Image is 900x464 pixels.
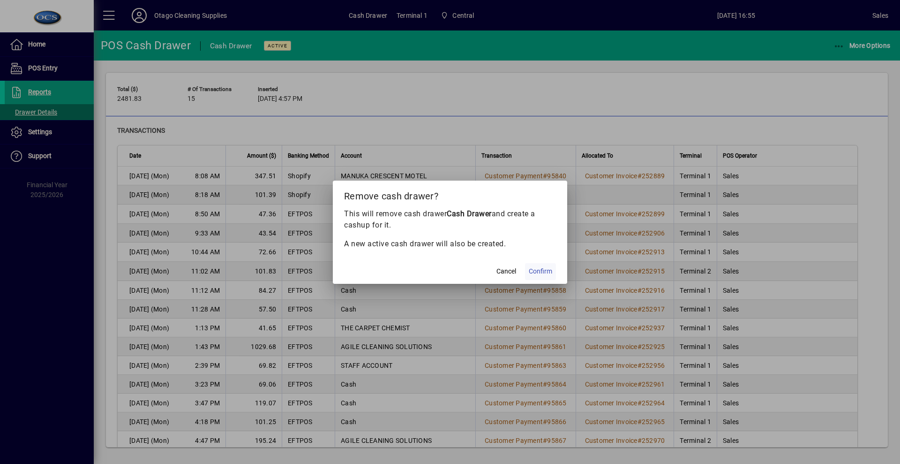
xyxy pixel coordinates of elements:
[496,266,516,276] span: Cancel
[529,266,552,276] span: Confirm
[333,181,567,208] h2: Remove cash drawer?
[491,263,521,280] button: Cancel
[447,209,492,218] b: Cash Drawer
[525,263,556,280] button: Confirm
[344,238,556,250] p: A new active cash drawer will also be created.
[344,208,556,231] p: This will remove cash drawer and create a cashup for it.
